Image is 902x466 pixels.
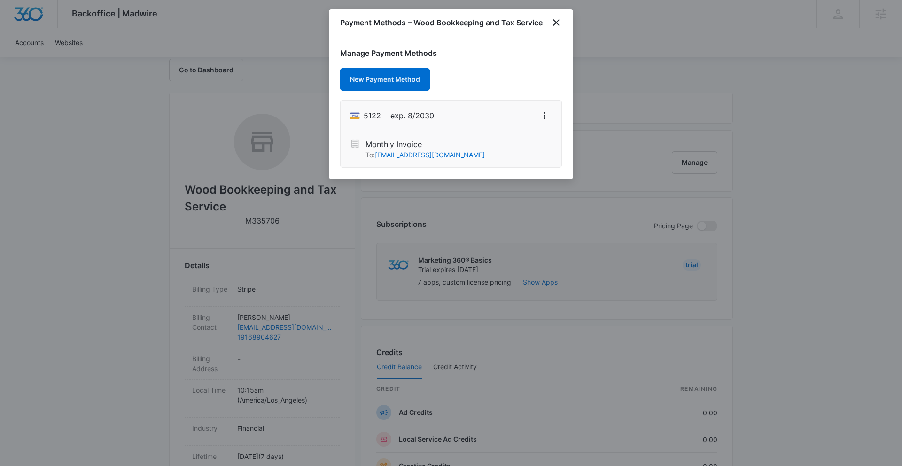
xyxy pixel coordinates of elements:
[365,139,485,150] p: Monthly Invoice
[551,17,562,28] button: close
[390,110,434,121] span: exp. 8/2030
[340,17,543,28] h1: Payment Methods – Wood Bookkeeping and Tax Service
[340,68,430,91] button: New Payment Method
[365,150,485,160] p: To:
[340,47,562,59] h1: Manage Payment Methods
[364,110,381,121] span: Visa ending with
[537,108,552,123] button: View More
[375,151,485,159] a: [EMAIL_ADDRESS][DOMAIN_NAME]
